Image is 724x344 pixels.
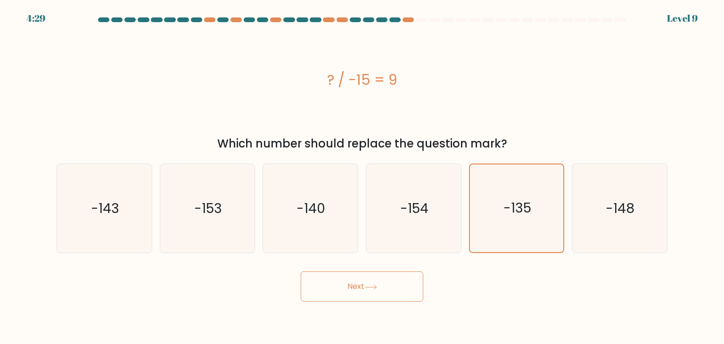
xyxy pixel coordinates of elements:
[503,199,531,218] text: -135
[194,199,222,218] text: -153
[62,135,662,152] div: Which number should replace the question mark?
[667,11,698,25] div: Level 9
[400,199,428,218] text: -154
[606,199,635,218] text: -148
[26,11,45,25] div: 4:29
[297,199,326,218] text: -140
[57,69,667,90] div: ? / -15 = 9
[301,271,423,302] button: Next
[91,199,119,218] text: -143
